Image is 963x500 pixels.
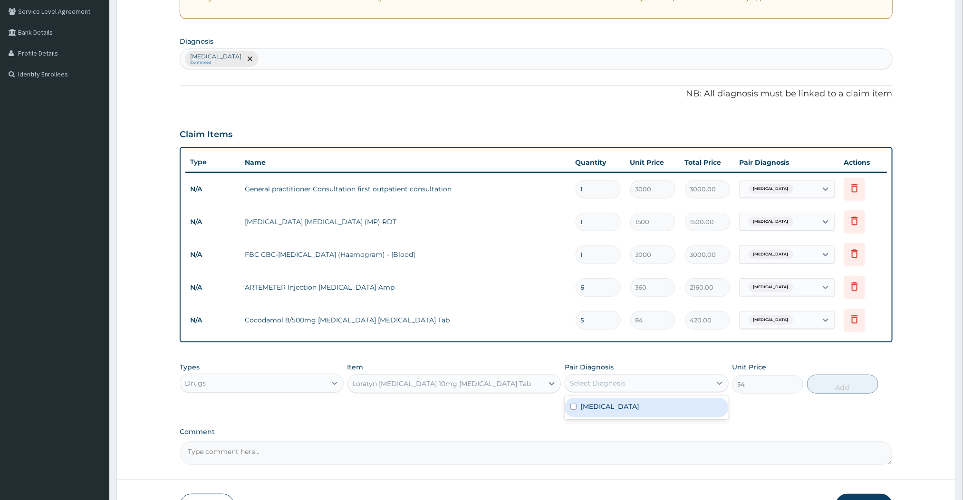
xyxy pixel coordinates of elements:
td: N/A [185,279,240,296]
td: N/A [185,213,240,231]
label: [MEDICAL_DATA] [580,402,639,411]
p: [MEDICAL_DATA] [190,53,241,60]
th: Quantity [571,153,626,172]
td: General practitioner Consultation first outpatient consultation [240,179,570,198]
label: Types [180,363,200,371]
th: Name [240,153,570,172]
td: N/A [185,246,240,264]
label: Pair Diagnosis [565,362,614,372]
div: Select Diagnosis [570,378,626,388]
th: Pair Diagnosis [735,153,839,172]
span: [MEDICAL_DATA] [749,217,793,226]
td: N/A [185,180,240,198]
button: Add [807,375,878,394]
span: [MEDICAL_DATA] [749,250,793,259]
span: [MEDICAL_DATA] [749,184,793,194]
label: Diagnosis [180,37,213,46]
th: Type [185,153,240,171]
th: Total Price [680,153,735,172]
span: [MEDICAL_DATA] [749,283,793,292]
td: N/A [185,311,240,329]
div: Loratyn [MEDICAL_DATA] 10mg [MEDICAL_DATA] Tab [353,379,531,388]
div: Drugs [185,378,206,388]
td: Cocodamol 8/500mg [MEDICAL_DATA] [MEDICAL_DATA] Tab [240,311,570,330]
label: Item [347,362,364,372]
span: remove selection option [246,55,254,63]
td: FBC CBC-[MEDICAL_DATA] (Haemogram) - [Blood] [240,245,570,264]
td: [MEDICAL_DATA] [MEDICAL_DATA] (MP) RDT [240,212,570,231]
p: NB: All diagnosis must be linked to a claim item [180,88,892,100]
td: ARTEMETER Injection [MEDICAL_DATA] Amp [240,278,570,297]
label: Unit Price [732,362,766,372]
h3: Claim Items [180,130,232,140]
th: Actions [839,153,887,172]
small: Confirmed [190,60,241,65]
span: [MEDICAL_DATA] [749,315,793,325]
th: Unit Price [626,153,680,172]
label: Comment [180,428,892,436]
